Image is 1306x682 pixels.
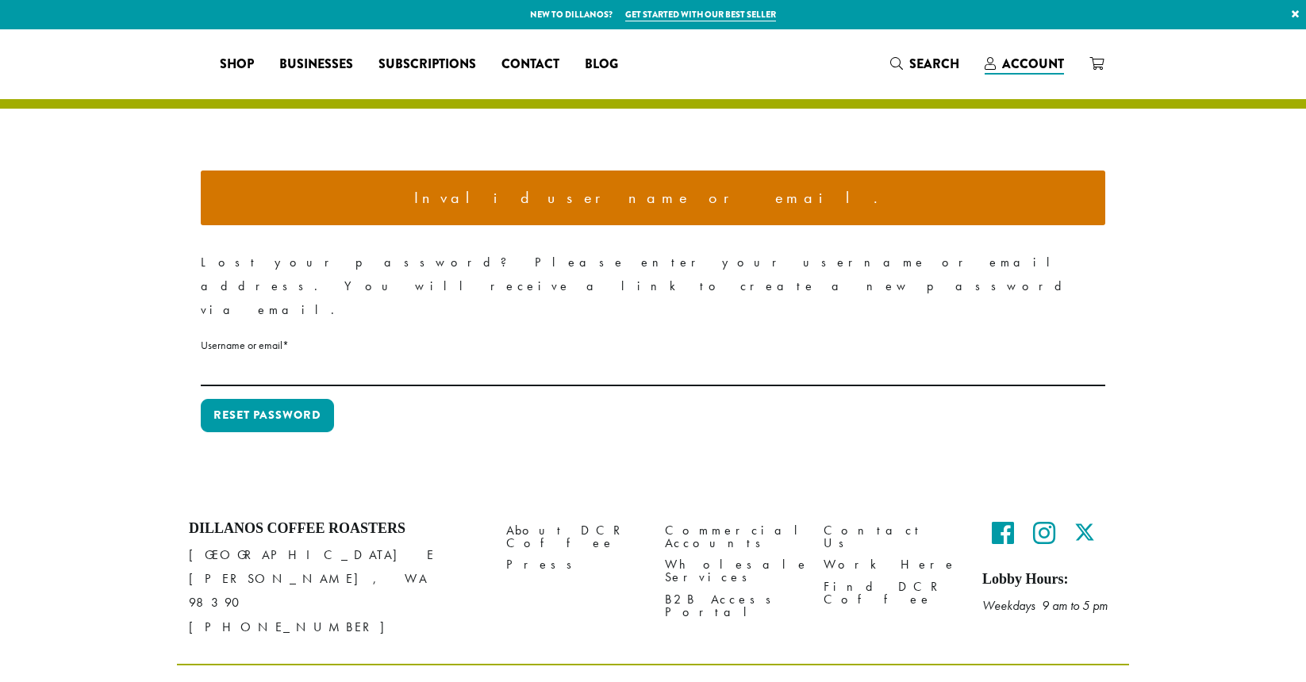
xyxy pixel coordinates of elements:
[824,576,958,610] a: Find DCR Coffee
[220,55,254,75] span: Shop
[824,520,958,554] a: Contact Us
[213,183,1093,213] li: Invalid username or email.
[506,520,641,554] a: About DCR Coffee
[201,335,1105,355] label: Username or email
[878,51,972,77] a: Search
[665,554,800,588] a: Wholesale Services
[207,52,267,77] a: Shop
[982,571,1117,588] h5: Lobby Hours:
[501,55,559,75] span: Contact
[1002,55,1064,73] span: Account
[625,8,776,21] a: Get started with our best seller
[824,554,958,576] a: Work Here
[378,55,476,75] span: Subscriptions
[506,554,641,576] a: Press
[585,55,618,75] span: Blog
[201,251,1105,322] p: Lost your password? Please enter your username or email address. You will receive a link to creat...
[665,520,800,554] a: Commercial Accounts
[909,55,959,73] span: Search
[279,55,353,75] span: Businesses
[665,588,800,623] a: B2B Access Portal
[201,399,334,432] button: Reset password
[189,543,482,638] p: [GEOGRAPHIC_DATA] E [PERSON_NAME], WA 98390 [PHONE_NUMBER]
[982,597,1108,614] em: Weekdays 9 am to 5 pm
[189,520,482,538] h4: Dillanos Coffee Roasters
